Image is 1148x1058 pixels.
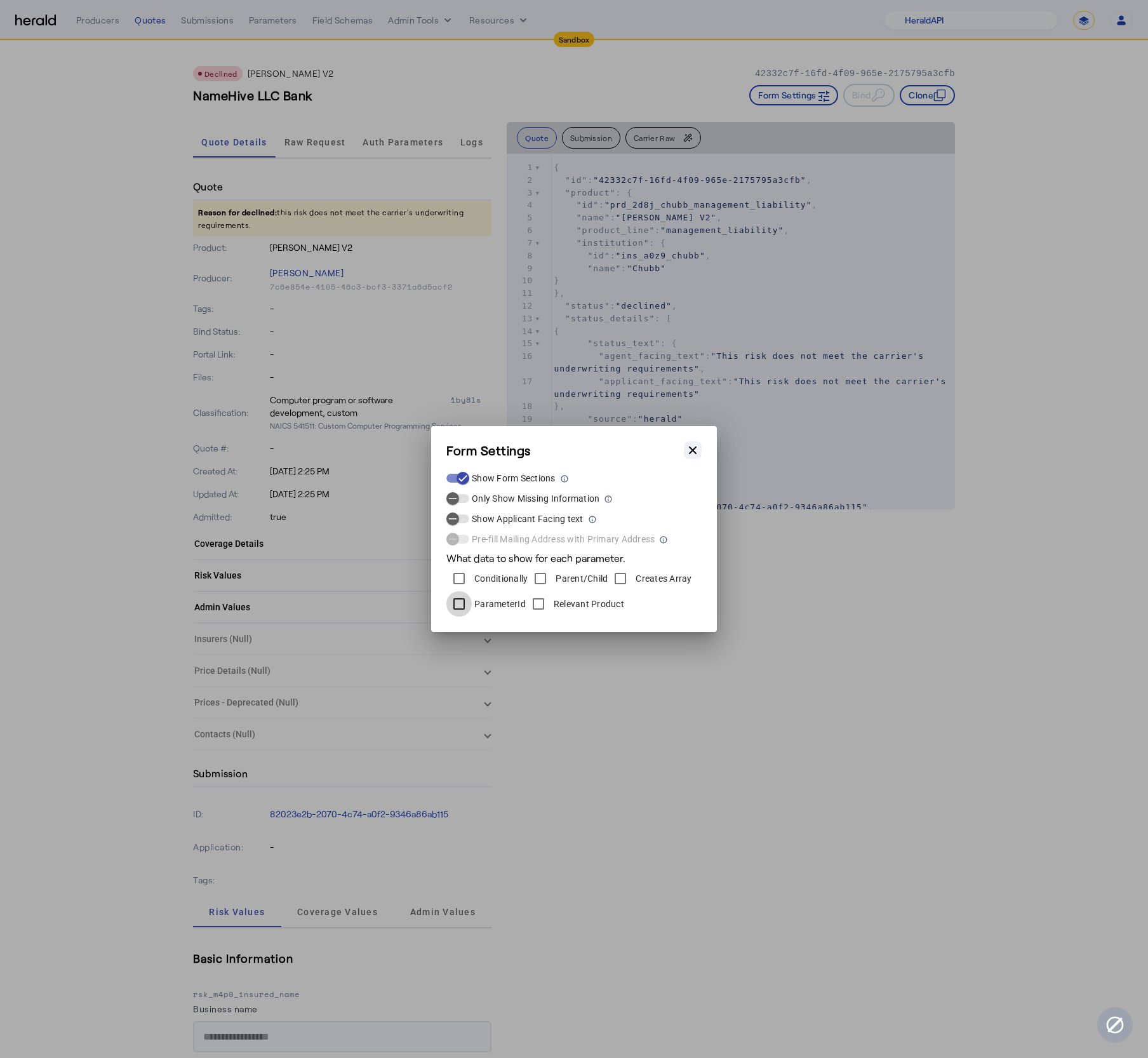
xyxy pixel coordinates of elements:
[553,572,608,585] label: Parent/Child
[633,572,691,585] label: Creates Array
[472,572,528,585] label: Conditionally
[469,512,584,525] label: Show Applicant Facing text
[551,598,624,610] label: Relevant Product
[469,492,599,505] label: Only Show Missing Information
[469,533,655,546] label: Pre-fill Mailing Address with Primary Address
[446,546,702,566] div: What data to show for each parameter.
[469,472,556,485] label: Show Form Sections
[446,441,531,459] h3: Form Settings
[472,598,526,610] label: ParameterId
